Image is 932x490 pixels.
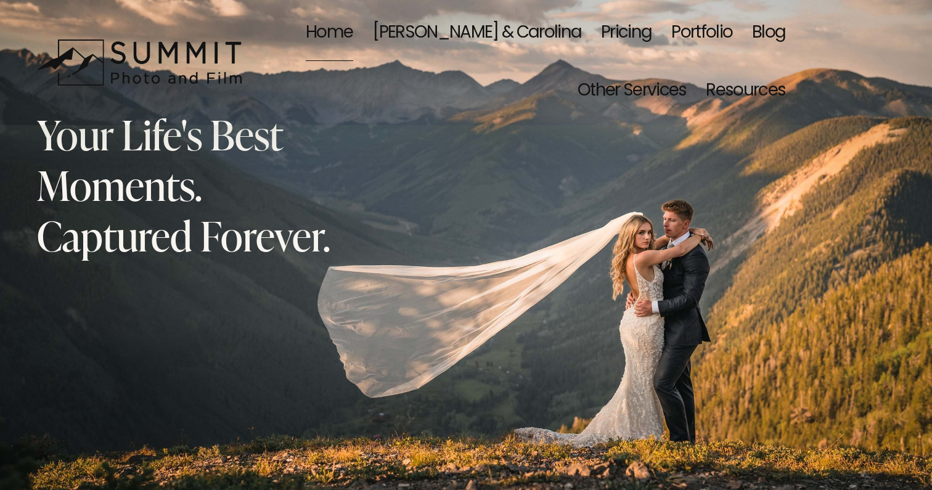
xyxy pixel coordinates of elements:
[578,64,687,119] span: Other Services
[601,5,652,63] a: Pricing
[752,5,785,63] a: Blog
[578,63,687,121] a: folder dropdown
[37,109,354,260] h2: Your Life's Best Moments. Captured Forever.
[372,5,581,63] a: [PERSON_NAME] & Carolina
[37,39,250,86] img: Summit Photo and Film
[706,64,785,119] span: Resources
[706,63,785,121] a: folder dropdown
[671,5,732,63] a: Portfolio
[306,5,353,63] a: Home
